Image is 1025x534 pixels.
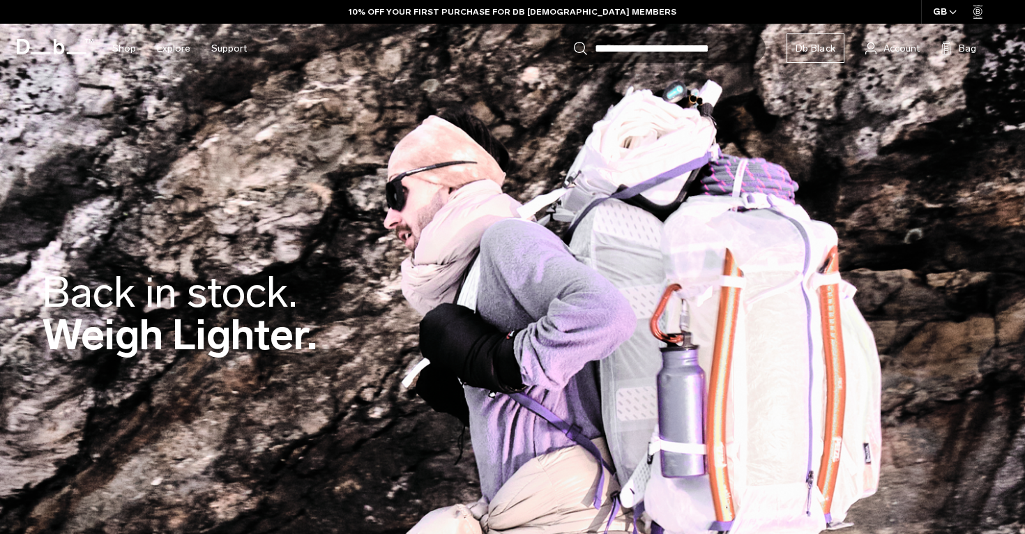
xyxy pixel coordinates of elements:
[787,33,844,63] a: Db Black
[211,24,247,73] a: Support
[959,41,976,56] span: Bag
[42,271,317,356] h2: Weigh Lighter.
[112,24,136,73] a: Shop
[883,41,920,56] span: Account
[349,6,676,18] a: 10% OFF YOUR FIRST PURCHASE FOR DB [DEMOGRAPHIC_DATA] MEMBERS
[865,40,920,56] a: Account
[941,40,976,56] button: Bag
[157,24,190,73] a: Explore
[102,24,257,73] nav: Main Navigation
[42,267,297,318] span: Back in stock.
